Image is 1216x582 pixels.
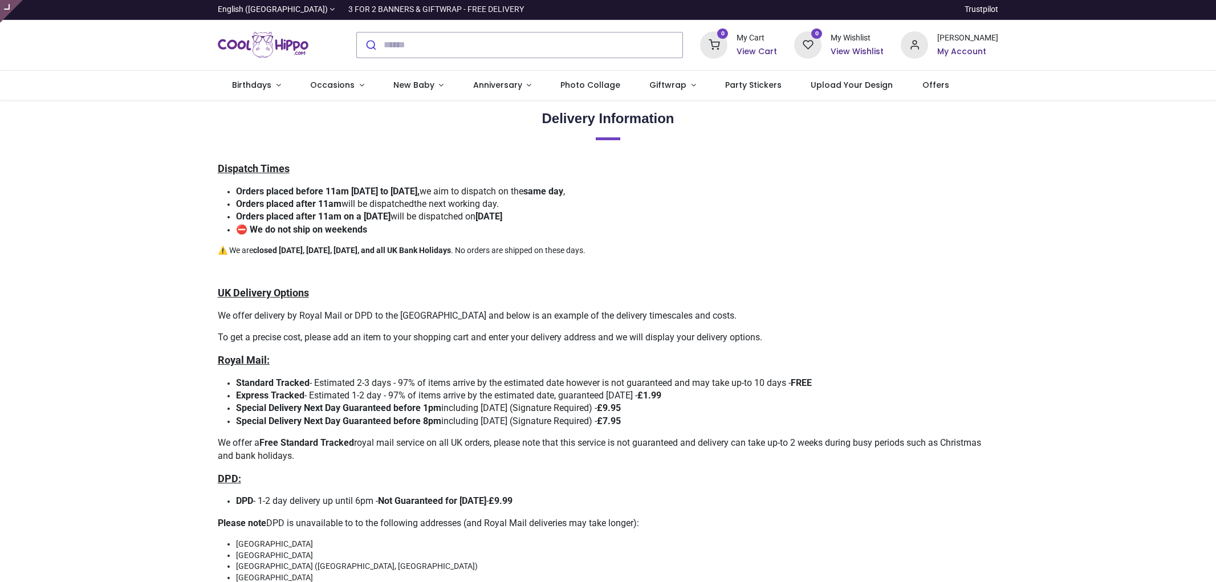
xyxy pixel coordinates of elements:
a: 0 [700,39,727,48]
span: To get a precise cost, please add an item to your shopping cart and enter your delivery address a... [218,332,762,343]
div: My Cart [737,32,777,44]
span: Giftwrap [649,79,686,91]
span: will be dispatched [236,198,414,209]
a: Birthdays [218,71,296,100]
span: including [DATE] (Signature Required) - [236,416,621,426]
h2: Delivery Information [218,109,999,128]
strong: [DATE] [475,211,502,222]
strong: £1.99 [637,390,661,401]
strong: Special Delivery Next Day Guaranteed before 1pm [236,402,441,413]
sup: 0 [811,29,822,39]
span: - Estimated 1-2 day - 97% of items arrive by the estimated date, guaranteed [DATE] - [236,390,661,401]
span: New Baby [393,79,434,91]
p: ⚠️ We are . No orders are shipped on these days. [218,245,999,257]
span: We offer a royal mail service on all UK orders, please note that this service is not guaranteed a... [218,437,981,461]
span: Upload Your Design [811,79,893,91]
span: - 1-2 day delivery up until 6pm - - [236,495,513,506]
button: Submit [357,32,384,58]
strong: Free Standard Tracked [259,437,354,448]
span: Occasions [310,79,355,91]
a: View Wishlist [831,46,884,58]
span: will be dispatched on [236,211,502,222]
a: Anniversary [458,71,546,100]
strong: £9.99 [489,495,513,506]
li: [GEOGRAPHIC_DATA] ([GEOGRAPHIC_DATA], [GEOGRAPHIC_DATA]) [236,561,999,572]
span: Anniversary [473,79,522,91]
strong: DPD [236,495,253,506]
strong: ⛔ We do not ship on weekends [236,224,367,235]
li: [GEOGRAPHIC_DATA] [236,539,999,550]
strong: Please note [218,518,266,528]
strong: £9.95 [597,402,621,413]
span: Birthdays [232,79,271,91]
sup: 0 [717,29,728,39]
strong: FREE [791,377,812,388]
strong: closed [DATE], [DATE], [DATE], and all UK Bank Holidays [253,246,451,255]
u: DPD: [218,473,241,485]
strong: same day [523,186,563,197]
a: Occasions [295,71,379,100]
a: English ([GEOGRAPHIC_DATA]) [218,4,335,15]
strong: Standard Tracked [236,377,310,388]
span: the next working day. [236,198,499,209]
strong: Express Tracked [236,390,304,401]
strong: Special Delivery Next Day Guaranteed before 8pm [236,416,441,426]
strong: £7.95 [597,416,621,426]
span: We offer delivery by Royal Mail or DPD to the [GEOGRAPHIC_DATA] and below is an example of the de... [218,310,737,321]
a: Logo of Cool Hippo [218,29,309,61]
a: My Account [937,46,998,58]
a: New Baby [379,71,458,100]
u: Dispatch Times [218,162,290,174]
strong: Orders placed after 11am [236,198,341,209]
div: 3 FOR 2 BANNERS & GIFTWRAP - FREE DELIVERY [348,4,524,15]
strong: Not Guaranteed for [DATE] [378,495,486,506]
span: Photo Collage [560,79,620,91]
span: DPD is unavailable to to the following addresses (and Royal Mail deliveries may take longer): [218,518,639,528]
strong: Orders placed after 11am on a [DATE] [236,211,391,222]
span: including [DATE] (Signature Required) - [236,402,621,413]
span: ​ - Estimated 2-3 days - 97% of items arrive by the estimated date however is not guaranteed and ... [236,377,812,388]
a: 0 [794,39,821,48]
u: UK Delivery Options [218,287,309,299]
a: View Cart [737,46,777,58]
span: we aim to dispatch on the , [236,186,565,197]
div: [PERSON_NAME] [937,32,998,44]
div: My Wishlist [831,32,884,44]
a: Giftwrap [635,71,711,100]
span: Offers [922,79,949,91]
u: Royal Mail: [218,354,270,366]
span: Party Stickers [725,79,782,91]
a: Trustpilot [965,4,998,15]
li: [GEOGRAPHIC_DATA] [236,550,999,561]
strong: Orders placed before 11am [DATE] to [DATE], [236,186,420,197]
img: Cool Hippo [218,29,309,61]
